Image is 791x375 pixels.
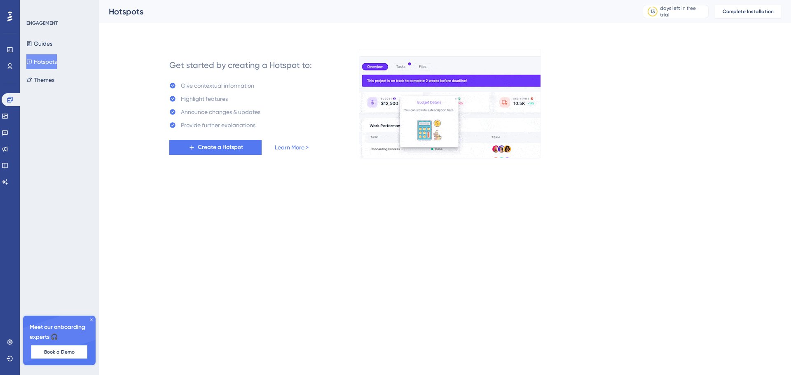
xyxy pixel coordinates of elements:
[660,5,706,18] div: days left in free trial
[181,81,254,91] div: Give contextual information
[275,142,309,152] a: Learn More >
[715,5,781,18] button: Complete Installation
[109,6,622,17] div: Hotspots
[723,8,774,15] span: Complete Installation
[181,120,255,130] div: Provide further explanations
[26,72,54,87] button: Themes
[26,36,52,51] button: Guides
[651,8,655,15] div: 13
[169,140,262,155] button: Create a Hotspot
[44,349,75,355] span: Book a Demo
[198,142,243,152] span: Create a Hotspot
[359,49,541,158] img: a956fa7fe1407719453ceabf94e6a685.gif
[181,94,228,104] div: Highlight features
[26,20,58,26] div: ENGAGEMENT
[26,54,57,69] button: Hotspots
[31,345,87,359] button: Book a Demo
[30,322,89,342] span: Meet our onboarding experts 🎧
[181,107,260,117] div: Announce changes & updates
[169,59,312,71] div: Get started by creating a Hotspot to:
